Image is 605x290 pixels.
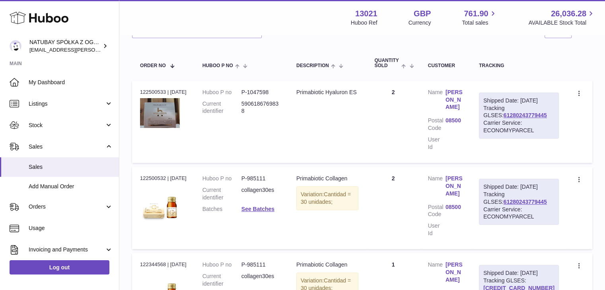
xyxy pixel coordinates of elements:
span: Stock [29,122,105,129]
td: 2 [366,81,420,163]
span: [EMAIL_ADDRESS][PERSON_NAME][DOMAIN_NAME] [29,46,160,53]
div: Variation: [296,186,358,210]
a: 26,036.28 AVAILABLE Stock Total [528,8,595,27]
div: Primabiotic Collagen [296,175,358,182]
dd: collagen30es [241,186,280,201]
span: 761.90 [464,8,488,19]
div: Carrier Service: ECONOMYPARCEL [483,206,554,221]
div: Currency [409,19,431,27]
div: Tracking GLSES: [479,179,559,225]
div: Carrier Service: ECONOMYPARCEL [483,119,554,134]
a: [PERSON_NAME] [445,261,463,284]
dd: P-1047598 [241,89,280,96]
span: Total sales [462,19,497,27]
span: Listings [29,100,105,108]
div: Shipped Date: [DATE] [483,183,554,191]
dt: Huboo P no [202,261,241,269]
a: 761.90 Total sales [462,8,497,27]
div: Shipped Date: [DATE] [483,269,554,277]
a: [PERSON_NAME] [445,175,463,197]
dd: 5906186769838 [241,100,280,115]
a: [PERSON_NAME] [445,89,463,111]
dt: Postal Code [428,203,445,218]
dd: P-985111 [241,261,280,269]
dt: Batches [202,205,241,213]
dt: Name [428,261,445,286]
span: Sales [29,143,105,151]
dt: User Id [428,222,445,237]
a: 61280243779445 [504,112,547,118]
div: 122500533 | [DATE] [140,89,187,96]
span: My Dashboard [29,79,113,86]
a: See Batches [241,206,274,212]
dt: Postal Code [428,117,445,132]
div: Shipped Date: [DATE] [483,97,554,104]
span: Order No [140,63,166,68]
div: Tracking [479,63,559,68]
div: 122344568 | [DATE] [140,261,187,268]
dt: Huboo P no [202,175,241,182]
dd: P-985111 [241,175,280,182]
dt: Current identifier [202,273,241,288]
img: 1749717029.jpg [140,98,180,128]
span: Invoicing and Payments [29,246,105,253]
div: Customer [428,63,463,68]
div: Primabiotic Hyaluron ES [296,89,358,96]
dt: Current identifier [202,186,241,201]
span: AVAILABLE Stock Total [528,19,595,27]
dt: User Id [428,136,445,151]
dt: Name [428,89,445,113]
a: 61280243779445 [504,199,547,205]
strong: GBP [414,8,431,19]
span: Description [296,63,329,68]
td: 2 [366,167,420,249]
span: Sales [29,163,113,171]
span: Orders [29,203,105,211]
div: 122500532 | [DATE] [140,175,187,182]
img: kacper.antkowski@natubay.pl [10,40,21,52]
dt: Huboo P no [202,89,241,96]
img: collageno-30.png [140,184,180,224]
span: Cantidad = 30 unidades; [301,191,351,205]
a: Log out [10,260,109,275]
span: Add Manual Order [29,183,113,190]
div: Primabiotic Collagen [296,261,358,269]
span: Quantity Sold [374,58,399,68]
div: Huboo Ref [351,19,377,27]
a: 08500 [445,203,463,211]
span: 26,036.28 [551,8,586,19]
div: Tracking GLSES: [479,93,559,139]
div: NATUBAY SPÓŁKA Z OGRANICZONĄ ODPOWIEDZIALNOŚCIĄ [29,39,101,54]
a: 08500 [445,117,463,124]
dd: collagen30es [241,273,280,288]
strong: 13021 [355,8,377,19]
span: Usage [29,224,113,232]
dt: Name [428,175,445,199]
dt: Current identifier [202,100,241,115]
span: Huboo P no [202,63,233,68]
